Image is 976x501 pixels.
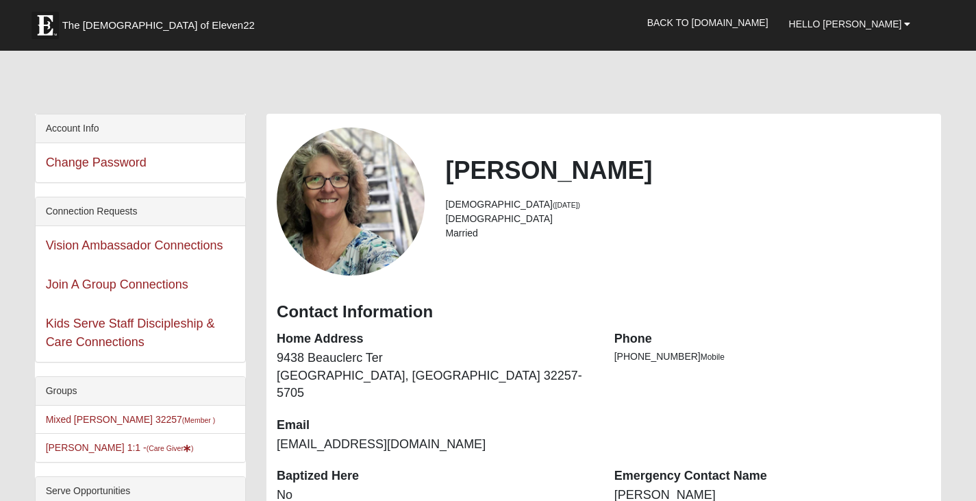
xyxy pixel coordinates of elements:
[445,156,931,185] h2: [PERSON_NAME]
[445,226,931,241] li: Married
[182,416,215,424] small: (Member )
[36,377,245,406] div: Groups
[445,212,931,226] li: [DEMOGRAPHIC_DATA]
[614,330,931,348] dt: Phone
[277,302,931,322] h3: Contact Information
[277,467,594,485] dt: Baptized Here
[789,19,902,29] span: Hello [PERSON_NAME]
[614,467,931,485] dt: Emergency Contact Name
[277,436,594,454] dd: [EMAIL_ADDRESS][DOMAIN_NAME]
[445,197,931,212] li: [DEMOGRAPHIC_DATA]
[46,414,216,425] a: Mixed [PERSON_NAME] 32257(Member )
[46,442,194,453] a: [PERSON_NAME] 1:1 -(Care Giver)
[62,19,255,32] span: The [DEMOGRAPHIC_DATA] of Eleven22
[779,7,921,41] a: Hello [PERSON_NAME]
[46,317,215,349] a: Kids Serve Staff Discipleship & Care Connections
[701,352,725,362] span: Mobile
[36,197,245,226] div: Connection Requests
[553,201,580,209] small: ([DATE])
[46,278,188,291] a: Join A Group Connections
[637,5,779,40] a: Back to [DOMAIN_NAME]
[147,444,194,452] small: (Care Giver )
[277,330,594,348] dt: Home Address
[36,114,245,143] div: Account Info
[614,350,931,364] li: [PHONE_NUMBER]
[277,350,594,402] dd: 9438 Beauclerc Ter [GEOGRAPHIC_DATA], [GEOGRAPHIC_DATA] 32257-5705
[277,417,594,435] dt: Email
[46,239,223,252] a: Vision Ambassador Connections
[32,12,59,39] img: Eleven22 logo
[46,156,147,169] a: Change Password
[25,5,299,39] a: The [DEMOGRAPHIC_DATA] of Eleven22
[277,127,425,276] a: View Fullsize Photo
